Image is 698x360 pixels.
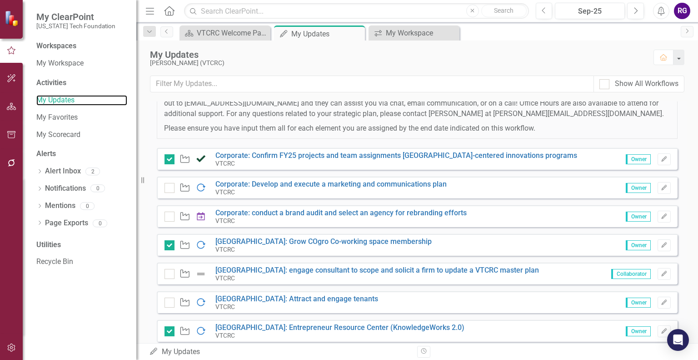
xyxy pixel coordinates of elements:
a: My Favorites [36,112,127,123]
div: 0 [80,202,95,210]
input: Filter My Updates... [150,76,594,92]
div: Workspaces [36,41,76,51]
a: My Workspace [36,58,127,69]
small: VTCRC [215,274,235,282]
div: 0 [90,185,105,193]
a: Page Exports [45,218,88,228]
div: [PERSON_NAME] (VTCRC) [150,60,644,66]
img: Upcoming [195,211,206,222]
div: Utilities [36,240,127,250]
a: VTCRC Welcome Page [182,27,268,39]
span: Owner [626,183,651,193]
small: VTCRC [215,160,235,167]
a: My Updates [36,95,127,106]
img: In Progress [195,183,206,193]
span: Owner [626,298,651,308]
button: Search [481,5,527,17]
div: My Updates [150,50,644,60]
a: My Workspace [371,27,457,39]
span: Collaborator [611,269,651,279]
span: Search [494,7,514,14]
button: RG [674,3,690,19]
a: [GEOGRAPHIC_DATA]: engage consultant to scope and solicit a firm to update a VTCRC master plan [215,266,539,274]
div: Alerts [36,149,127,159]
span: Owner [626,326,651,336]
small: VTCRC [215,332,235,339]
small: VTCRC [215,217,235,224]
div: 0 [93,219,107,227]
button: Sep-25 [555,3,625,19]
a: Alert Inbox [45,166,81,177]
span: My ClearPoint [36,11,115,22]
small: VTCRC [215,303,235,310]
div: 2 [85,167,100,175]
a: My Scorecard [36,130,127,140]
a: [GEOGRAPHIC_DATA]: Entrepreneur Resource Center (KnowledgeWorks 2.0) [215,323,464,332]
span: Owner [626,212,651,222]
img: ClearPoint Strategy [4,10,20,26]
div: Activities [36,78,127,88]
div: My Updates [291,28,363,40]
a: Corporate: conduct a brand audit and select an agency for rebranding efforts [215,208,467,217]
a: Corporate: Confirm FY25 projects and team assignments [GEOGRAPHIC_DATA]-centered innovations prog... [215,151,577,160]
div: VTCRC Welcome Page [197,27,268,39]
small: [US_STATE] Tech Foundation [36,22,115,30]
p: Please ensure you have input them all for each element you are assigned by the end date indicated... [164,123,670,134]
div: My Workspace [386,27,457,39]
div: Sep-25 [558,6,622,17]
span: Owner [626,154,651,164]
div: Open Intercom Messenger [667,329,689,351]
small: VTCRC [215,246,235,253]
img: In Progress [195,326,206,337]
a: [GEOGRAPHIC_DATA]: Attract and engage tenants [215,294,378,303]
div: My Updates [149,347,410,357]
img: In Progress [195,297,206,308]
span: Owner [626,240,651,250]
img: Completed [195,154,206,165]
img: Not Defined [195,269,206,279]
a: Notifications [45,183,86,194]
a: Mentions [45,201,75,211]
a: Corporate: Develop and execute a marketing and communications plan [215,180,447,188]
input: Search ClearPoint... [184,3,528,19]
img: In Progress [195,240,206,251]
div: Show All Workflows [615,79,678,89]
small: VTCRC [215,188,235,196]
a: [GEOGRAPHIC_DATA]: Grow COgro Co-working space membership [215,237,432,246]
a: Recycle Bin [36,257,127,267]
